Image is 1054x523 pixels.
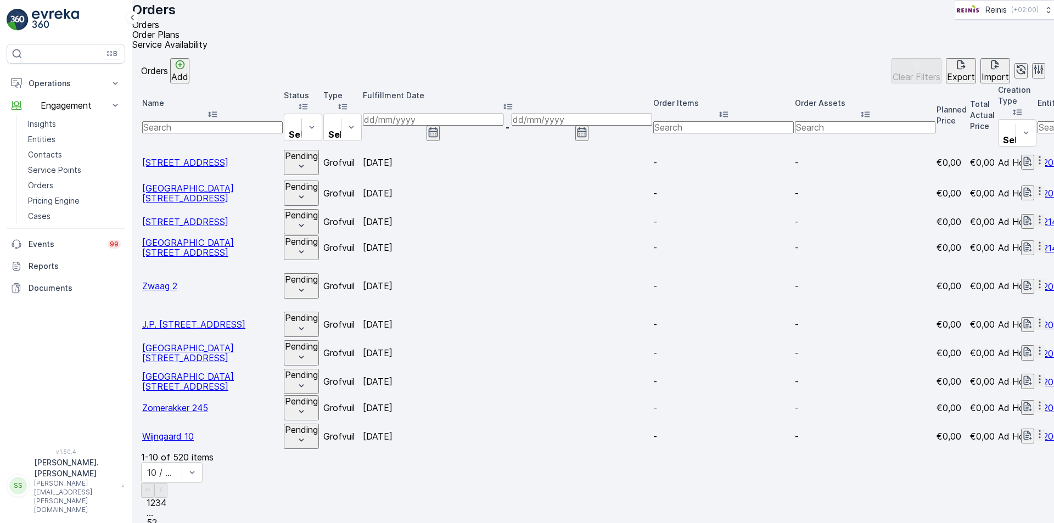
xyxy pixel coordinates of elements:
[7,448,125,455] span: v 1.50.4
[28,165,81,176] p: Service Points
[998,281,1036,291] p: Ad Hoc
[284,209,319,234] button: Pending
[323,431,362,441] p: Grofvuil
[795,376,935,386] p: -
[363,312,652,337] td: [DATE]
[970,242,995,253] span: €0,00
[653,281,794,291] p: -
[142,342,234,363] a: Simone de Beauvoirstraat 5
[24,209,125,224] a: Cases
[142,183,234,204] a: J.C. Sterrenburgstraat 19
[106,49,117,58] p: ⌘B
[142,237,234,258] a: Wethouder P. Wolterstraat 6
[653,376,794,386] p: -
[363,114,503,126] input: dd/mm/yyyy
[150,497,155,508] span: 2
[110,240,119,249] p: 99
[284,150,319,175] button: Pending
[7,94,125,116] button: Engagement
[142,157,228,168] a: Ouverturelaan 15
[142,98,283,109] p: Name
[29,78,103,89] p: Operations
[998,319,1036,329] p: Ad Hoc
[795,98,935,109] p: Order Assets
[142,371,234,392] span: [GEOGRAPHIC_DATA][STREET_ADDRESS]
[132,1,176,19] p: Orders
[285,151,318,161] p: Pending
[363,178,652,208] td: [DATE]
[142,237,234,258] span: [GEOGRAPHIC_DATA][STREET_ADDRESS]
[24,193,125,209] a: Pricing Engine
[24,132,125,147] a: Entities
[363,395,652,420] td: [DATE]
[285,313,318,323] p: Pending
[937,402,961,413] span: €0,00
[285,396,318,406] p: Pending
[285,210,318,220] p: Pending
[947,72,975,82] p: Export
[285,425,318,435] p: Pending
[285,182,318,192] p: Pending
[892,58,941,83] button: Clear Filters
[284,90,322,101] p: Status
[7,9,29,31] img: logo
[24,178,125,193] a: Orders
[142,183,234,204] span: [GEOGRAPHIC_DATA][STREET_ADDRESS]
[323,90,362,101] p: Type
[29,261,121,272] p: Reports
[998,376,1036,386] p: Ad Hoc
[142,216,228,227] span: [STREET_ADDRESS]
[34,479,116,514] p: [PERSON_NAME][EMAIL_ADDRESS][PERSON_NAME][DOMAIN_NAME]
[653,158,794,167] p: -
[24,162,125,178] a: Service Points
[653,431,794,441] p: -
[142,431,194,442] a: Wijngaard 10
[285,274,318,284] p: Pending
[147,497,150,508] span: 1
[142,121,283,133] input: Search
[955,4,981,16] img: Reinis-Logo-Vrijstaand_Tekengebied-1-copy2_aBO4n7j.png
[937,431,961,442] span: €0,00
[284,369,319,394] button: Pending
[795,217,935,227] p: -
[970,188,995,199] span: €0,00
[285,237,318,246] p: Pending
[284,424,319,449] button: Pending
[132,29,180,40] span: Order Plans
[285,341,318,351] p: Pending
[289,130,317,139] p: Select
[363,235,652,261] td: [DATE]
[28,195,80,206] p: Pricing Engine
[363,421,652,451] td: [DATE]
[141,452,214,462] p: 1-10 of 520 items
[937,280,961,291] span: €0,00
[937,347,961,358] span: €0,00
[323,281,362,291] p: Grofvuil
[284,273,319,299] button: Pending
[998,85,1036,106] p: Creation Type
[653,243,794,252] p: -
[506,122,509,132] p: -
[937,242,961,253] span: €0,00
[970,157,995,168] span: €0,00
[170,58,189,83] button: Add
[29,100,103,110] p: Engagement
[795,348,935,358] p: -
[132,39,208,50] span: Service Availability
[363,338,652,368] td: [DATE]
[24,147,125,162] a: Contacts
[937,376,961,387] span: €0,00
[970,347,995,358] span: €0,00
[9,477,27,494] div: SS
[142,402,208,413] a: Zomerakker 245
[284,181,319,206] button: Pending
[653,348,794,358] p: -
[34,457,116,479] p: [PERSON_NAME].[PERSON_NAME]
[142,342,234,363] span: [GEOGRAPHIC_DATA][STREET_ADDRESS]
[970,99,997,132] p: Total Actual Price
[171,72,188,82] p: Add
[142,157,228,168] span: [STREET_ADDRESS]
[795,403,935,413] p: -
[946,58,976,83] button: Export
